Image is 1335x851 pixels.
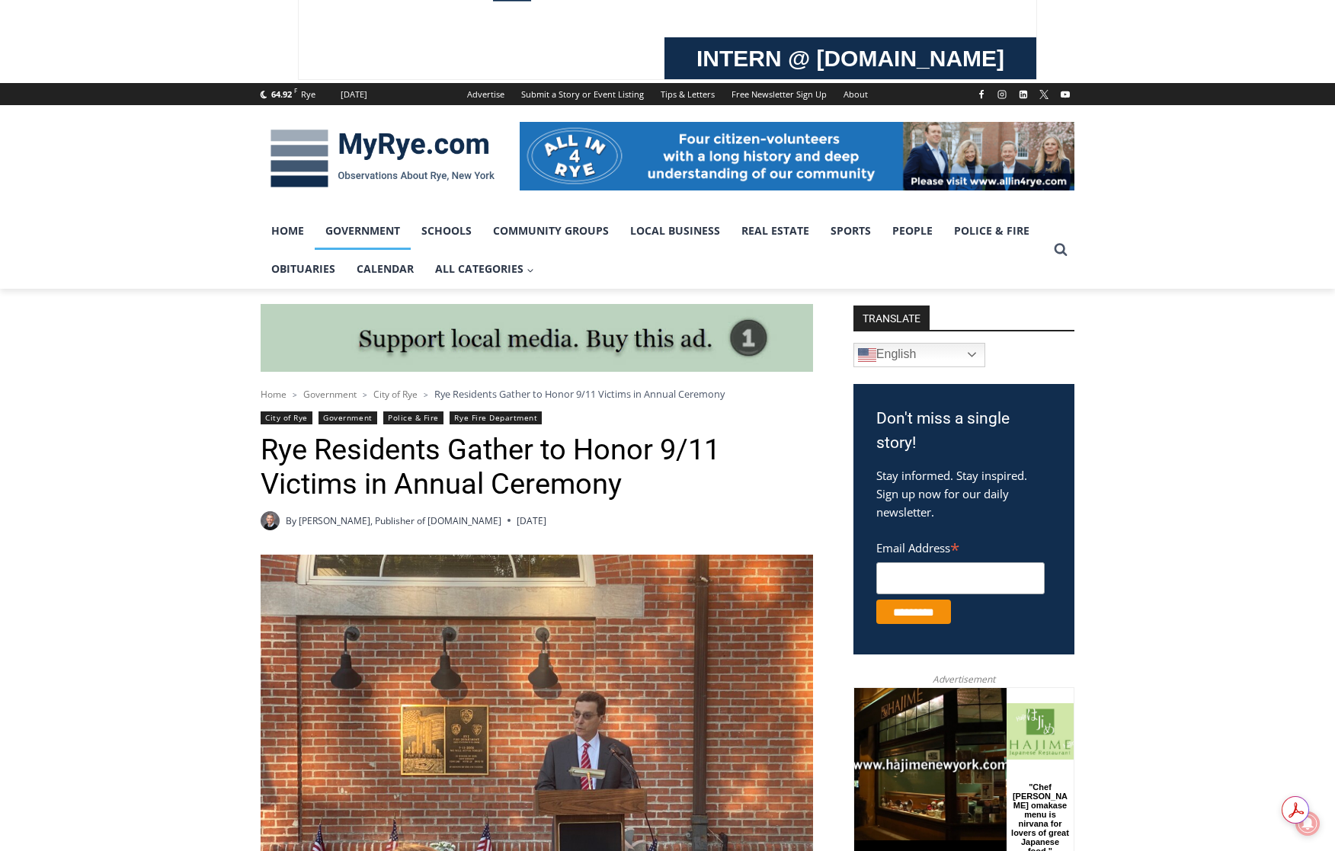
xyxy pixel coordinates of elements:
div: "Chef [PERSON_NAME] omakase menu is nirvana for lovers of great Japanese food." [156,95,216,182]
a: Submit a Story or Event Listing [513,83,652,105]
span: > [424,389,428,400]
span: > [293,389,297,400]
a: City of Rye [261,411,312,424]
span: > [363,389,367,400]
span: Intern @ [DOMAIN_NAME] [399,152,706,186]
nav: Secondary Navigation [459,83,876,105]
a: [PERSON_NAME], Publisher of [DOMAIN_NAME] [299,514,501,527]
a: Advertise [459,83,513,105]
nav: Breadcrumbs [261,386,813,402]
a: Home [261,388,287,401]
a: City of Rye [373,388,418,401]
a: Police & Fire [383,411,443,424]
a: Government [319,411,376,424]
a: Instagram [993,85,1011,104]
button: View Search Form [1047,236,1074,264]
div: Rye [301,88,315,101]
button: Child menu of All Categories [424,250,545,288]
a: About [835,83,876,105]
img: All in for Rye [520,122,1074,190]
img: support local media, buy this ad [261,304,813,373]
div: 6 [178,129,184,144]
a: Community Groups [482,212,619,250]
p: Stay informed. Stay inspired. Sign up now for our daily newsletter. [876,466,1052,521]
img: en [858,346,876,364]
a: People [882,212,943,250]
a: Obituaries [261,250,346,288]
a: Real Estate [731,212,820,250]
span: Open Tues. - Sun. [PHONE_NUMBER] [5,157,149,215]
img: MyRye.com [261,119,504,198]
a: Government [303,388,357,401]
a: Tips & Letters [652,83,723,105]
h1: Rye Residents Gather to Honor 9/11 Victims in Annual Ceremony [261,433,813,502]
span: Advertisement [917,672,1010,686]
a: Free Newsletter Sign Up [723,83,835,105]
a: YouTube [1056,85,1074,104]
h3: Don't miss a single story! [876,407,1052,455]
a: X [1035,85,1053,104]
strong: TRANSLATE [853,306,930,330]
a: Open Tues. - Sun. [PHONE_NUMBER] [1,153,153,190]
a: Schools [411,212,482,250]
a: Police & Fire [943,212,1040,250]
a: Rye Fire Department [450,411,542,424]
span: 64.92 [271,88,292,100]
div: 3 [159,129,166,144]
span: By [286,513,296,528]
a: Government [315,212,411,250]
span: F [294,86,297,94]
a: Sports [820,212,882,250]
a: English [853,343,985,367]
a: Local Business [619,212,731,250]
label: Email Address [876,533,1045,560]
h4: [PERSON_NAME] Read Sanctuary Fall Fest: [DATE] [12,153,195,188]
a: Calendar [346,250,424,288]
div: Apply Now <> summer and RHS senior internships available [385,1,720,148]
a: Home [261,212,315,250]
a: Author image [261,511,280,530]
span: Rye Residents Gather to Honor 9/11 Victims in Annual Ceremony [434,387,725,401]
a: Facebook [972,85,991,104]
time: [DATE] [517,513,546,528]
a: Linkedin [1014,85,1032,104]
div: Face Painting [159,45,213,125]
nav: Primary Navigation [261,212,1047,289]
a: Intern @ [DOMAIN_NAME] [367,148,738,190]
div: [DATE] [341,88,367,101]
a: [PERSON_NAME] Read Sanctuary Fall Fest: [DATE] [1,152,220,190]
div: / [170,129,174,144]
